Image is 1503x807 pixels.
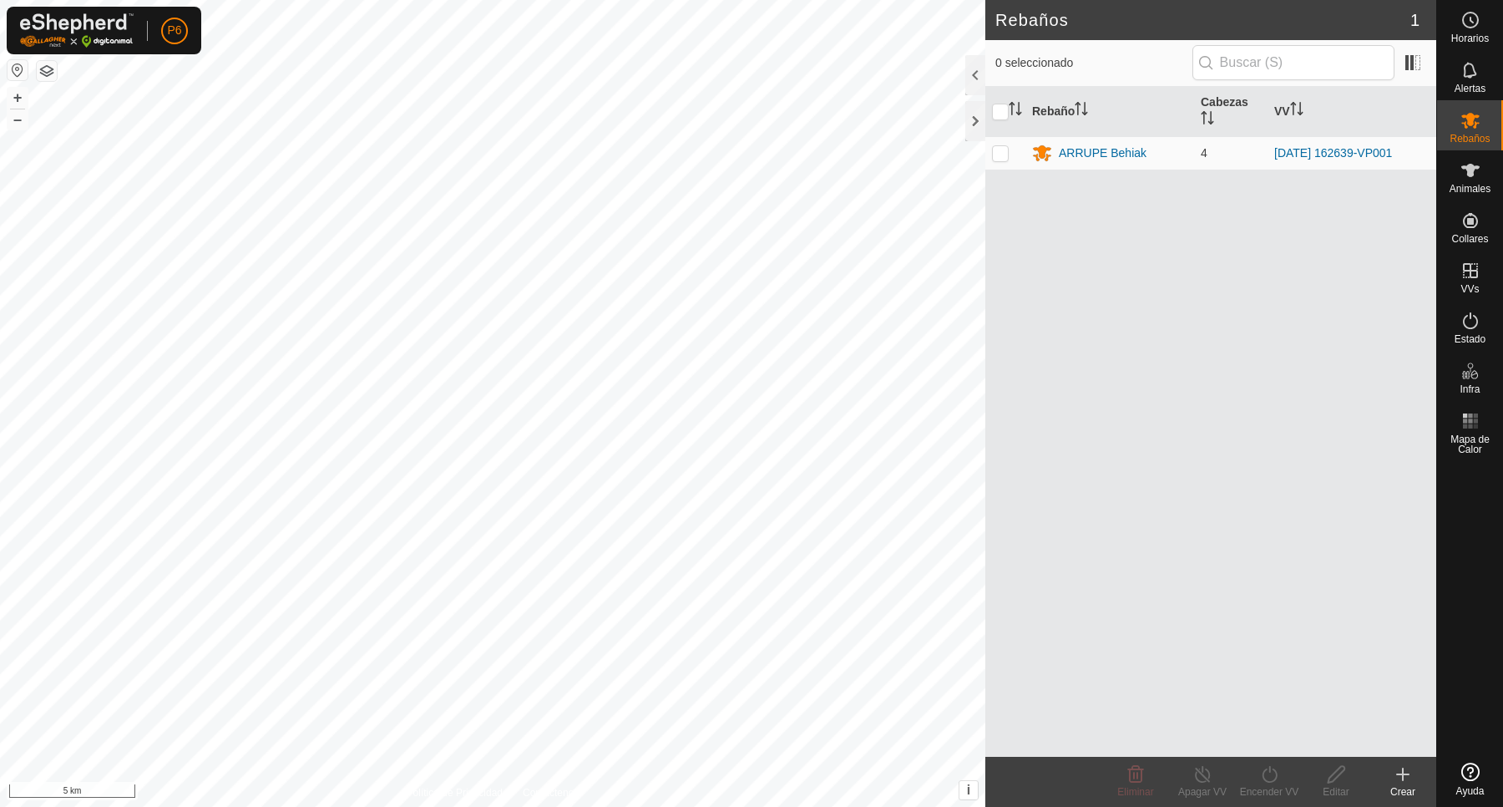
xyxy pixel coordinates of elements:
[167,22,181,39] span: P6
[1290,104,1303,118] p-sorticon: Activar para ordenar
[1303,784,1369,799] div: Editar
[523,785,579,800] a: Contáctenos
[1201,114,1214,127] p-sorticon: Activar para ordenar
[995,54,1192,72] span: 0 seleccionado
[20,13,134,48] img: Logo Gallagher
[995,10,1410,30] h2: Rebaños
[1455,84,1485,94] span: Alertas
[1460,384,1480,394] span: Infra
[1437,756,1503,803] a: Ayuda
[1450,184,1490,194] span: Animales
[1450,134,1490,144] span: Rebaños
[1274,146,1392,160] a: [DATE] 162639-VP001
[1451,234,1488,244] span: Collares
[37,61,57,81] button: Capas del Mapa
[1455,334,1485,344] span: Estado
[8,109,28,129] button: –
[1410,8,1419,33] span: 1
[8,88,28,108] button: +
[1451,33,1489,43] span: Horarios
[1268,87,1436,137] th: VV
[1194,87,1268,137] th: Cabezas
[1192,45,1394,80] input: Buscar (S)
[1009,104,1022,118] p-sorticon: Activar para ordenar
[1201,146,1207,160] span: 4
[1441,434,1499,454] span: Mapa de Calor
[1075,104,1088,118] p-sorticon: Activar para ordenar
[1025,87,1194,137] th: Rebaño
[1236,784,1303,799] div: Encender VV
[1369,784,1436,799] div: Crear
[1117,786,1153,798] span: Eliminar
[959,781,978,799] button: i
[1169,784,1236,799] div: Apagar VV
[1460,284,1479,294] span: VVs
[1059,145,1146,162] div: ARRUPE Behiak
[8,60,28,80] button: Restablecer Mapa
[1456,786,1485,796] span: Ayuda
[967,783,970,797] span: i
[407,785,503,800] a: Política de Privacidad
